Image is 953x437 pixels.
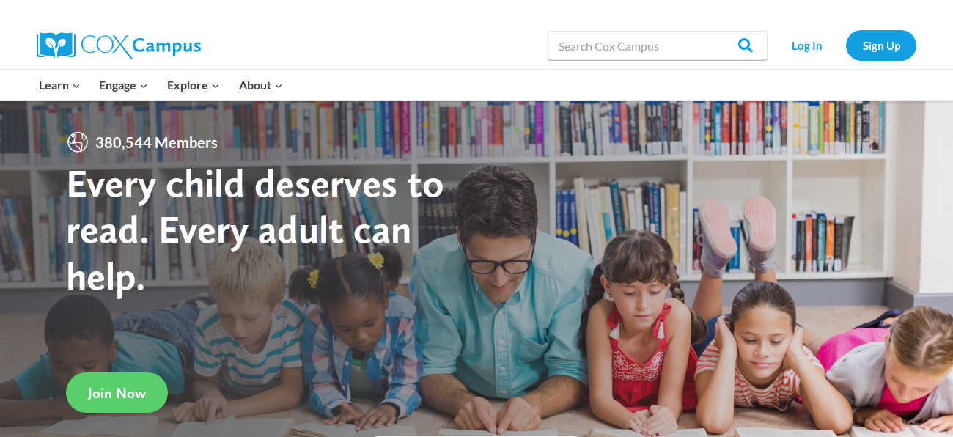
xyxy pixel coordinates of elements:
span: Join Now [88,384,146,402]
img: Cox Campus [37,32,201,59]
span: Learn [39,76,81,95]
span: Engage [99,76,148,95]
span: 380,544 Members [89,131,224,154]
nav: Primary Navigation [29,70,292,100]
a: Sign Up [846,30,916,60]
a: Join Now [66,372,168,413]
strong: Every child deserves to read. Every adult can help. [66,158,444,298]
nav: Secondary Navigation [775,30,916,60]
a: Log In [775,30,839,60]
input: Search Cox Campus [548,31,768,60]
span: Explore [167,76,220,95]
span: About [239,76,283,95]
